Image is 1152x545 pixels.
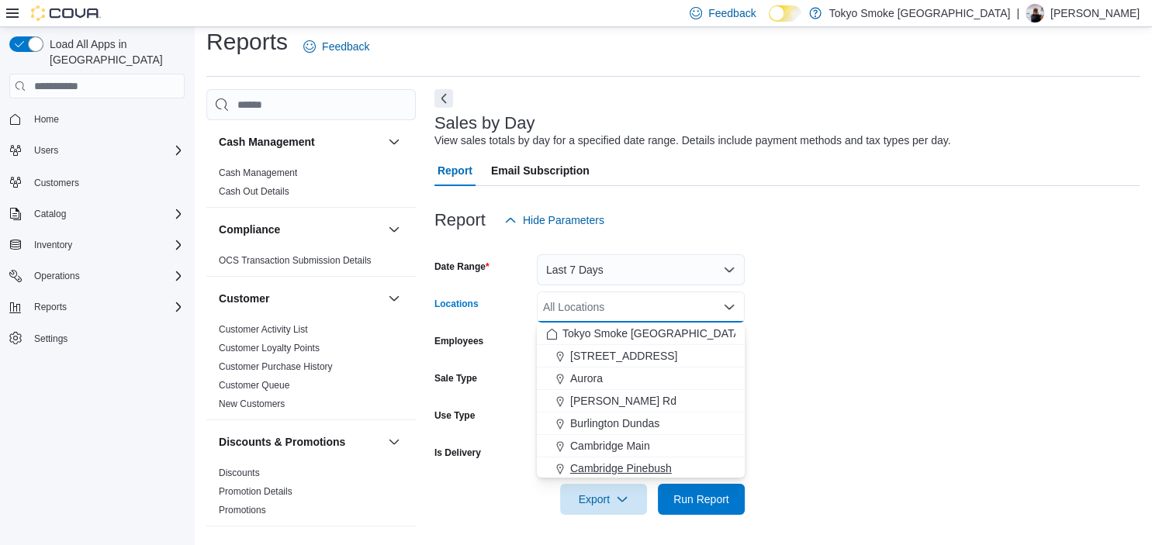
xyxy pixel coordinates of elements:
[34,177,79,189] span: Customers
[28,329,185,348] span: Settings
[219,342,320,354] span: Customer Loyalty Points
[385,289,403,308] button: Customer
[219,167,297,179] span: Cash Management
[219,434,382,450] button: Discounts & Promotions
[1026,4,1044,22] div: Glenn Cook
[34,333,67,345] span: Settings
[34,270,80,282] span: Operations
[28,110,65,129] a: Home
[28,141,64,160] button: Users
[708,5,756,21] span: Feedback
[434,372,477,385] label: Sale Type
[1016,4,1019,22] p: |
[34,301,67,313] span: Reports
[219,434,345,450] h3: Discounts & Promotions
[498,205,611,236] button: Hide Parameters
[434,335,483,347] label: Employees
[219,467,260,479] span: Discounts
[434,260,490,273] label: Date Range
[219,398,285,409] a: New Customers
[219,254,372,267] span: OCS Transaction Submission Details
[3,296,191,318] button: Reports
[537,390,745,412] button: [PERSON_NAME] Rd
[658,484,745,515] button: Run Report
[219,134,315,150] h3: Cash Management
[219,291,382,306] button: Customer
[219,222,382,237] button: Compliance
[322,39,369,54] span: Feedback
[569,484,638,515] span: Export
[31,5,101,21] img: Cova
[219,222,280,237] h3: Compliance
[219,255,372,266] a: OCS Transaction Submission Details
[438,155,472,186] span: Report
[206,251,416,276] div: Compliance
[3,203,191,225] button: Catalog
[219,505,266,516] a: Promotions
[219,185,289,198] span: Cash Out Details
[570,460,672,476] span: Cambridge Pinebush
[28,236,185,254] span: Inventory
[434,298,479,310] label: Locations
[570,393,676,409] span: [PERSON_NAME] Rd
[9,102,185,390] nav: Complex example
[219,467,260,478] a: Discounts
[28,205,185,223] span: Catalog
[34,239,72,251] span: Inventory
[560,484,647,515] button: Export
[570,438,650,454] span: Cambridge Main
[28,172,185,191] span: Customers
[385,133,403,151] button: Cash Management
[434,409,475,422] label: Use Type
[43,36,185,67] span: Load All Apps in [GEOGRAPHIC_DATA]
[28,267,185,285] span: Operations
[3,234,191,256] button: Inventory
[28,174,85,192] a: Customers
[1050,4,1140,22] p: [PERSON_NAME]
[219,343,320,354] a: Customer Loyalty Points
[829,4,1011,22] p: Tokyo Smoke [GEOGRAPHIC_DATA]
[537,323,745,345] button: Tokyo Smoke [GEOGRAPHIC_DATA]
[434,89,453,108] button: Next
[3,140,191,161] button: Users
[219,167,297,178] a: Cash Management
[297,31,375,62] a: Feedback
[434,114,535,133] h3: Sales by Day
[491,155,590,186] span: Email Subscription
[769,5,801,22] input: Dark Mode
[434,133,951,149] div: View sales totals by day for a specified date range. Details include payment methods and tax type...
[537,367,745,390] button: Aurora
[562,326,744,341] span: Tokyo Smoke [GEOGRAPHIC_DATA]
[219,291,269,306] h3: Customer
[219,486,292,497] a: Promotion Details
[219,360,333,373] span: Customer Purchase History
[434,447,481,459] label: Is Delivery
[570,416,659,431] span: Burlington Dundas
[219,504,266,516] span: Promotions
[219,323,308,336] span: Customer Activity List
[219,134,382,150] button: Cash Management
[28,298,73,316] button: Reports
[28,205,72,223] button: Catalog
[34,144,58,157] span: Users
[537,412,745,435] button: Burlington Dundas
[219,379,289,392] span: Customer Queue
[3,327,191,350] button: Settings
[523,212,604,228] span: Hide Parameters
[537,345,745,367] button: [STREET_ADDRESS]
[570,371,603,386] span: Aurora
[673,492,729,507] span: Run Report
[385,220,403,239] button: Compliance
[28,109,185,129] span: Home
[385,433,403,451] button: Discounts & Promotions
[34,113,59,126] span: Home
[3,108,191,130] button: Home
[219,361,333,372] a: Customer Purchase History
[219,324,308,335] a: Customer Activity List
[28,329,74,348] a: Settings
[3,265,191,287] button: Operations
[537,435,745,457] button: Cambridge Main
[570,348,677,364] span: [STREET_ADDRESS]
[34,208,66,220] span: Catalog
